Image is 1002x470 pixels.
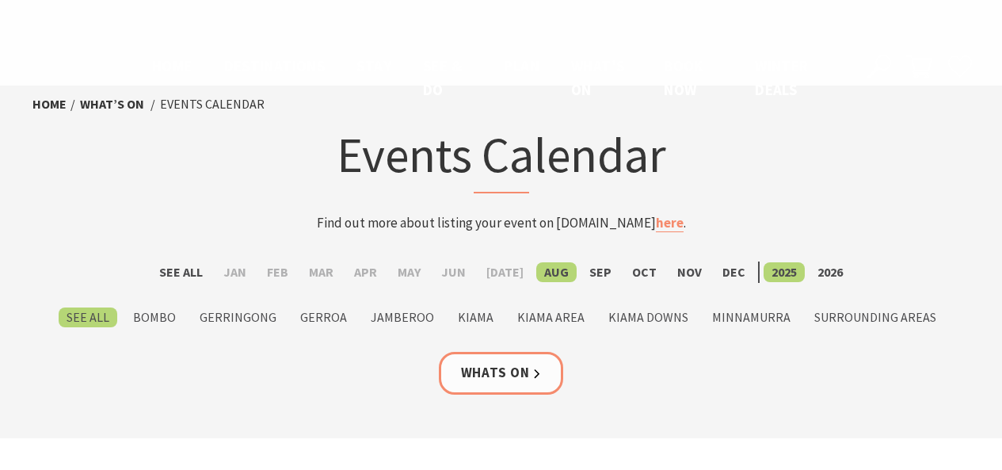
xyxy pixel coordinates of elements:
[656,214,684,232] a: here
[152,56,192,75] span: Home
[191,212,812,234] p: Find out more about listing your event on [DOMAIN_NAME] .
[151,262,211,282] label: See All
[433,262,474,282] label: Jun
[259,262,296,282] label: Feb
[581,262,619,282] label: Sep
[810,262,851,282] label: 2026
[125,308,184,327] label: Bombo
[191,123,812,193] h1: Events Calendar
[478,262,531,282] label: [DATE]
[669,262,710,282] label: Nov
[571,56,624,99] span: What’s On
[215,262,254,282] label: Jan
[509,308,592,327] label: Kiama Area
[664,56,703,99] span: Book now
[714,262,753,282] label: Dec
[192,308,284,327] label: Gerringong
[704,308,798,327] label: Minnamurra
[301,262,341,282] label: Mar
[450,308,501,327] label: Kiama
[363,308,442,327] label: Jamberoo
[624,262,665,282] label: Oct
[390,262,429,282] label: May
[504,56,539,75] span: Plan
[356,56,391,75] span: Stay
[292,308,355,327] label: Gerroa
[764,262,805,282] label: 2025
[224,56,326,75] span: Destinations
[600,308,696,327] label: Kiama Downs
[536,262,577,282] label: Aug
[136,54,849,102] nav: Main Menu
[439,352,564,394] a: Whats On
[806,308,944,327] label: Surrounding Areas
[423,56,462,99] span: See & Do
[346,262,385,282] label: Apr
[59,308,117,327] label: See All
[755,56,808,99] span: Winter Deals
